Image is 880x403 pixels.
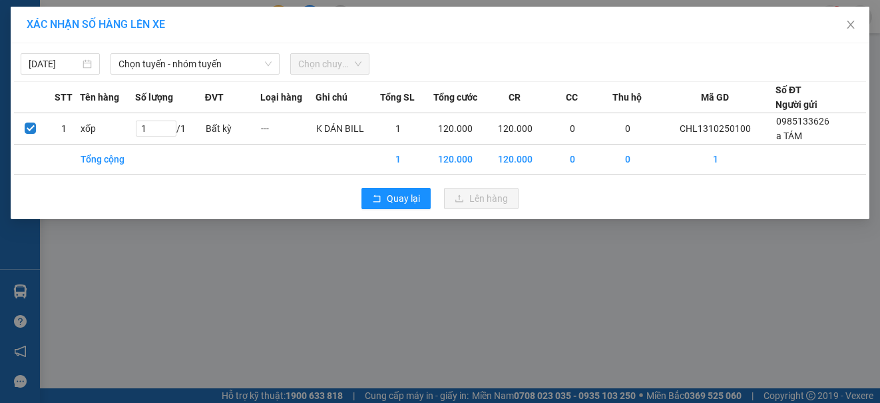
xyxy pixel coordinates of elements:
[485,113,545,145] td: 120.000
[655,113,775,145] td: CHL1310250100
[205,90,224,105] span: ĐVT
[80,90,119,105] span: Tên hàng
[655,145,775,175] td: 1
[80,145,135,175] td: Tổng cộng
[80,113,135,145] td: xốp
[135,90,173,105] span: Số lượng
[485,145,545,175] td: 120.000
[29,57,80,71] input: 13/10/2025
[845,19,856,30] span: close
[433,90,477,105] span: Tổng cước
[425,145,485,175] td: 120.000
[260,113,316,145] td: ---
[47,113,81,145] td: 1
[380,90,415,105] span: Tổng SL
[316,113,371,145] td: K DÁN BILL
[832,7,869,44] button: Close
[444,188,519,209] button: uploadLên hàng
[370,145,425,175] td: 1
[298,54,361,74] span: Chọn chuyến
[600,113,655,145] td: 0
[776,116,829,127] span: 0985133626
[612,90,642,105] span: Thu hộ
[776,131,802,141] span: a TÁM
[775,83,817,112] div: Số ĐT Người gửi
[387,191,420,206] span: Quay lại
[316,90,347,105] span: Ghi chú
[372,194,381,204] span: rollback
[425,113,485,145] td: 120.000
[118,54,272,74] span: Chọn tuyến - nhóm tuyến
[370,113,425,145] td: 1
[205,113,260,145] td: Bất kỳ
[566,90,578,105] span: CC
[545,113,600,145] td: 0
[361,188,431,209] button: rollbackQuay lại
[545,145,600,175] td: 0
[701,90,729,105] span: Mã GD
[27,18,165,31] span: XÁC NHẬN SỐ HÀNG LÊN XE
[264,60,272,68] span: down
[135,113,204,145] td: / 1
[55,90,73,105] span: STT
[509,90,521,105] span: CR
[260,90,302,105] span: Loại hàng
[600,145,655,175] td: 0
